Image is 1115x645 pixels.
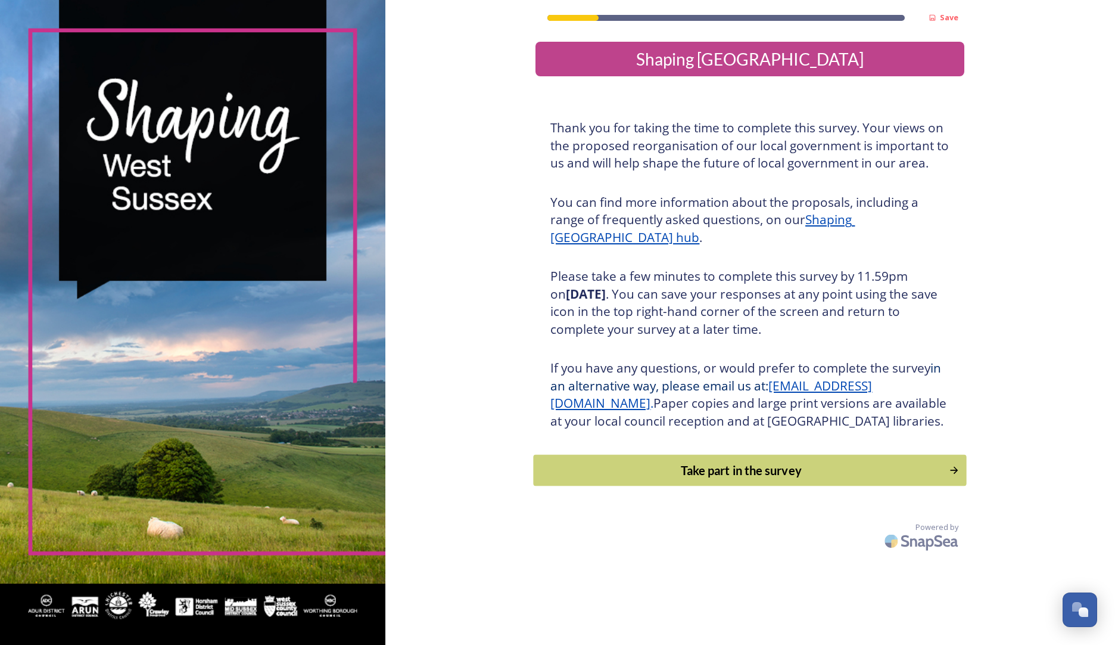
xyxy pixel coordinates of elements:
[1063,593,1097,627] button: Open Chat
[881,527,964,555] img: SnapSea Logo
[940,12,958,23] strong: Save
[550,377,872,412] a: [EMAIL_ADDRESS][DOMAIN_NAME]
[566,286,606,302] strong: [DATE]
[550,211,855,246] a: Shaping [GEOGRAPHIC_DATA] hub
[540,461,943,479] div: Take part in the survey
[550,359,949,430] h3: If you have any questions, or would prefer to complete the survey Paper copies and large print ve...
[550,268,949,338] h3: Please take a few minutes to complete this survey by 11.59pm on . You can save your responses at ...
[540,46,960,72] div: Shaping [GEOGRAPHIC_DATA]
[550,194,949,247] h3: You can find more information about the proposals, including a range of frequently asked question...
[550,359,944,394] span: in an alternative way, please email us at:
[650,395,653,411] span: .
[534,455,967,486] button: Continue
[915,522,958,533] span: Powered by
[550,119,949,172] h3: Thank you for taking the time to complete this survey. Your views on the proposed reorganisation ...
